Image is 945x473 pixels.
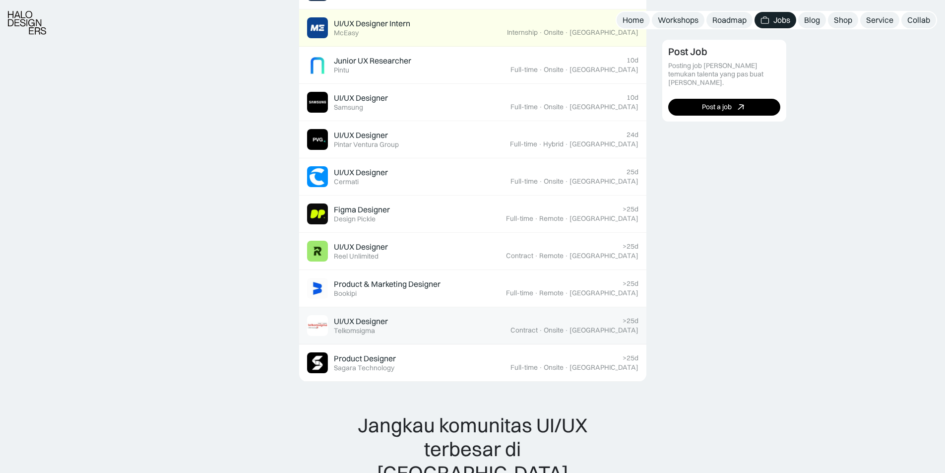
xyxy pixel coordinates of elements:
[299,121,646,158] a: Job ImageUI/UX DesignerPintar Ventura Group24dFull-time·Hybrid·[GEOGRAPHIC_DATA]
[569,177,638,186] div: [GEOGRAPHIC_DATA]
[569,140,638,148] div: [GEOGRAPHIC_DATA]
[623,354,638,362] div: >25d
[668,98,780,115] a: Post a job
[623,279,638,288] div: >25d
[866,15,893,25] div: Service
[307,315,328,336] img: Job Image
[334,215,376,223] div: Design Pickle
[544,326,564,335] div: Onsite
[334,204,390,215] div: Figma Designer
[860,12,899,28] a: Service
[828,12,858,28] a: Shop
[627,56,638,65] div: 10d
[334,364,394,372] div: Sagara Technology
[544,177,564,186] div: Onsite
[307,241,328,262] img: Job Image
[334,327,375,335] div: Telkomsigma
[299,47,646,84] a: Job ImageJunior UX ResearcherPintu10dFull-time·Onsite·[GEOGRAPHIC_DATA]
[565,363,568,372] div: ·
[569,326,638,335] div: [GEOGRAPHIC_DATA]
[544,66,564,74] div: Onsite
[334,353,396,364] div: Product Designer
[539,363,543,372] div: ·
[539,103,543,111] div: ·
[307,166,328,187] img: Job Image
[334,29,359,37] div: McEasy
[334,18,410,29] div: UI/UX Designer Intern
[506,252,533,260] div: Contract
[569,28,638,37] div: [GEOGRAPHIC_DATA]
[510,363,538,372] div: Full-time
[668,46,707,58] div: Post Job
[706,12,753,28] a: Roadmap
[307,203,328,224] img: Job Image
[569,363,638,372] div: [GEOGRAPHIC_DATA]
[623,15,644,25] div: Home
[539,326,543,335] div: ·
[539,214,564,223] div: Remote
[569,214,638,223] div: [GEOGRAPHIC_DATA]
[702,103,732,111] div: Post a job
[623,205,638,213] div: >25d
[510,66,538,74] div: Full-time
[544,28,564,37] div: Onsite
[565,289,568,297] div: ·
[307,92,328,113] img: Job Image
[334,66,349,74] div: Pintu
[307,352,328,373] img: Job Image
[627,93,638,102] div: 10d
[565,214,568,223] div: ·
[617,12,650,28] a: Home
[834,15,852,25] div: Shop
[623,242,638,251] div: >25d
[773,15,790,25] div: Jobs
[539,177,543,186] div: ·
[299,158,646,196] a: Job ImageUI/UX DesignerCermati25dFull-time·Onsite·[GEOGRAPHIC_DATA]
[534,252,538,260] div: ·
[565,252,568,260] div: ·
[299,84,646,121] a: Job ImageUI/UX DesignerSamsung10dFull-time·Onsite·[GEOGRAPHIC_DATA]
[334,130,388,140] div: UI/UX Designer
[544,103,564,111] div: Onsite
[510,103,538,111] div: Full-time
[565,326,568,335] div: ·
[506,289,533,297] div: Full-time
[334,103,363,112] div: Samsung
[569,66,638,74] div: [GEOGRAPHIC_DATA]
[544,363,564,372] div: Onsite
[712,15,747,25] div: Roadmap
[534,289,538,297] div: ·
[334,56,411,66] div: Junior UX Researcher
[755,12,796,28] a: Jobs
[804,15,820,25] div: Blog
[569,289,638,297] div: [GEOGRAPHIC_DATA]
[307,278,328,299] img: Job Image
[334,140,399,149] div: Pintar Ventura Group
[507,28,538,37] div: Internship
[334,252,378,261] div: Reel Unlimited
[307,17,328,38] img: Job Image
[569,252,638,260] div: [GEOGRAPHIC_DATA]
[565,140,568,148] div: ·
[569,103,638,111] div: [GEOGRAPHIC_DATA]
[623,317,638,325] div: >25d
[334,242,388,252] div: UI/UX Designer
[307,55,328,75] img: Job Image
[539,28,543,37] div: ·
[539,252,564,260] div: Remote
[627,131,638,139] div: 24d
[299,196,646,233] a: Job ImageFigma DesignerDesign Pickle>25dFull-time·Remote·[GEOGRAPHIC_DATA]
[538,140,542,148] div: ·
[506,214,533,223] div: Full-time
[907,15,930,25] div: Collab
[565,28,568,37] div: ·
[565,66,568,74] div: ·
[334,93,388,103] div: UI/UX Designer
[539,289,564,297] div: Remote
[334,316,388,327] div: UI/UX Designer
[334,167,388,178] div: UI/UX Designer
[668,62,780,86] div: Posting job [PERSON_NAME] temukan talenta yang pas buat [PERSON_NAME].
[539,66,543,74] div: ·
[543,140,564,148] div: Hybrid
[565,103,568,111] div: ·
